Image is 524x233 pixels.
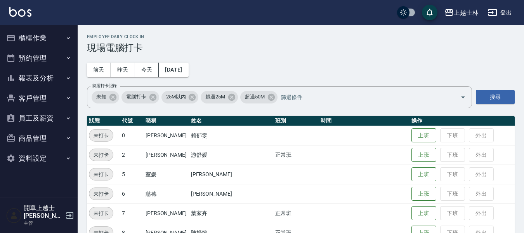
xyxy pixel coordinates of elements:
[189,184,274,203] td: [PERSON_NAME]
[3,68,75,88] button: 報表及分析
[144,145,189,165] td: [PERSON_NAME]
[3,28,75,48] button: 櫃檯作業
[189,116,274,126] th: 姓名
[120,203,144,223] td: 7
[120,165,144,184] td: 5
[161,93,191,101] span: 25M以內
[411,167,436,182] button: 上班
[409,116,515,126] th: 操作
[273,203,319,223] td: 正常班
[144,116,189,126] th: 暱稱
[240,91,278,103] div: 超過50M
[279,90,447,104] input: 篩選條件
[24,220,63,227] p: 主管
[89,209,113,217] span: 未打卡
[135,63,159,77] button: 今天
[3,48,75,68] button: 預約管理
[89,190,113,198] span: 未打卡
[120,184,144,203] td: 6
[273,116,319,126] th: 班別
[9,7,31,17] img: Logo
[189,126,274,145] td: 賴郁雯
[189,145,274,165] td: 游舒媛
[457,91,469,103] button: Open
[411,128,436,143] button: 上班
[144,184,189,203] td: 慈穗
[24,204,63,220] h5: 開單上越士[PERSON_NAME]
[144,126,189,145] td: [PERSON_NAME]
[144,165,189,184] td: 室媛
[111,63,135,77] button: 昨天
[89,151,113,159] span: 未打卡
[240,93,269,101] span: 超過50M
[161,91,199,103] div: 25M以內
[89,170,113,179] span: 未打卡
[485,5,515,20] button: 登出
[441,5,482,21] button: 上越士林
[87,116,120,126] th: 狀態
[87,42,515,53] h3: 現場電腦打卡
[189,165,274,184] td: [PERSON_NAME]
[201,93,230,101] span: 超過25M
[319,116,409,126] th: 時間
[87,63,111,77] button: 前天
[121,93,151,101] span: 電腦打卡
[87,34,515,39] h2: Employee Daily Clock In
[120,116,144,126] th: 代號
[89,131,113,140] span: 未打卡
[411,187,436,201] button: 上班
[189,203,274,223] td: 葉家卉
[422,5,437,20] button: save
[121,91,159,103] div: 電腦打卡
[92,83,117,89] label: 篩選打卡記錄
[3,88,75,109] button: 客戶管理
[6,208,22,223] img: Person
[120,126,144,145] td: 0
[476,90,515,104] button: 搜尋
[3,108,75,128] button: 員工及薪資
[411,148,436,162] button: 上班
[92,91,119,103] div: 未知
[120,145,144,165] td: 2
[201,91,238,103] div: 超過25M
[411,206,436,221] button: 上班
[144,203,189,223] td: [PERSON_NAME]
[3,128,75,149] button: 商品管理
[159,63,188,77] button: [DATE]
[273,145,319,165] td: 正常班
[3,148,75,168] button: 資料設定
[454,8,479,18] div: 上越士林
[92,93,111,101] span: 未知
